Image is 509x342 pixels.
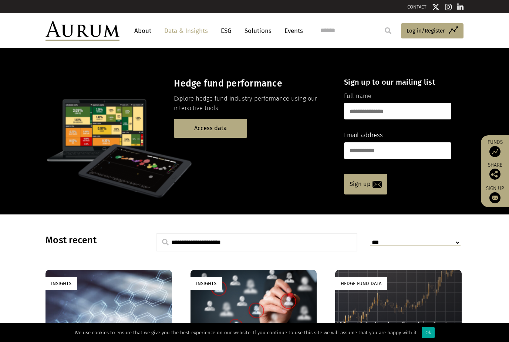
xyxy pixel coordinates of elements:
a: Log in/Register [401,23,464,39]
div: Insights [45,277,77,289]
img: email-icon [373,181,382,188]
img: Access Funds [489,146,500,157]
a: About [131,24,155,38]
input: Submit [381,23,395,38]
div: Ok [422,327,435,338]
img: Sign up to our newsletter [489,192,500,203]
a: CONTACT [407,4,427,10]
a: Events [281,24,303,38]
a: Sign up [485,185,505,203]
img: search.svg [162,239,169,246]
img: Twitter icon [432,3,439,11]
a: Solutions [241,24,275,38]
h4: Sign up to our mailing list [344,78,451,87]
img: Instagram icon [445,3,452,11]
a: ESG [217,24,235,38]
div: Insights [191,277,222,289]
div: Hedge Fund Data [335,277,387,289]
h3: Most recent [45,235,138,246]
span: Log in/Register [407,26,445,35]
label: Email address [344,131,383,140]
img: Aurum [45,21,119,41]
h3: Hedge fund performance [174,78,331,89]
p: Explore hedge fund industry performance using our interactive tools. [174,94,331,114]
label: Full name [344,91,371,101]
a: Funds [485,139,505,157]
img: Linkedin icon [457,3,464,11]
a: Sign up [344,174,387,194]
img: Share this post [489,169,500,180]
div: Share [485,163,505,180]
a: Data & Insights [161,24,212,38]
a: Access data [174,119,247,138]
